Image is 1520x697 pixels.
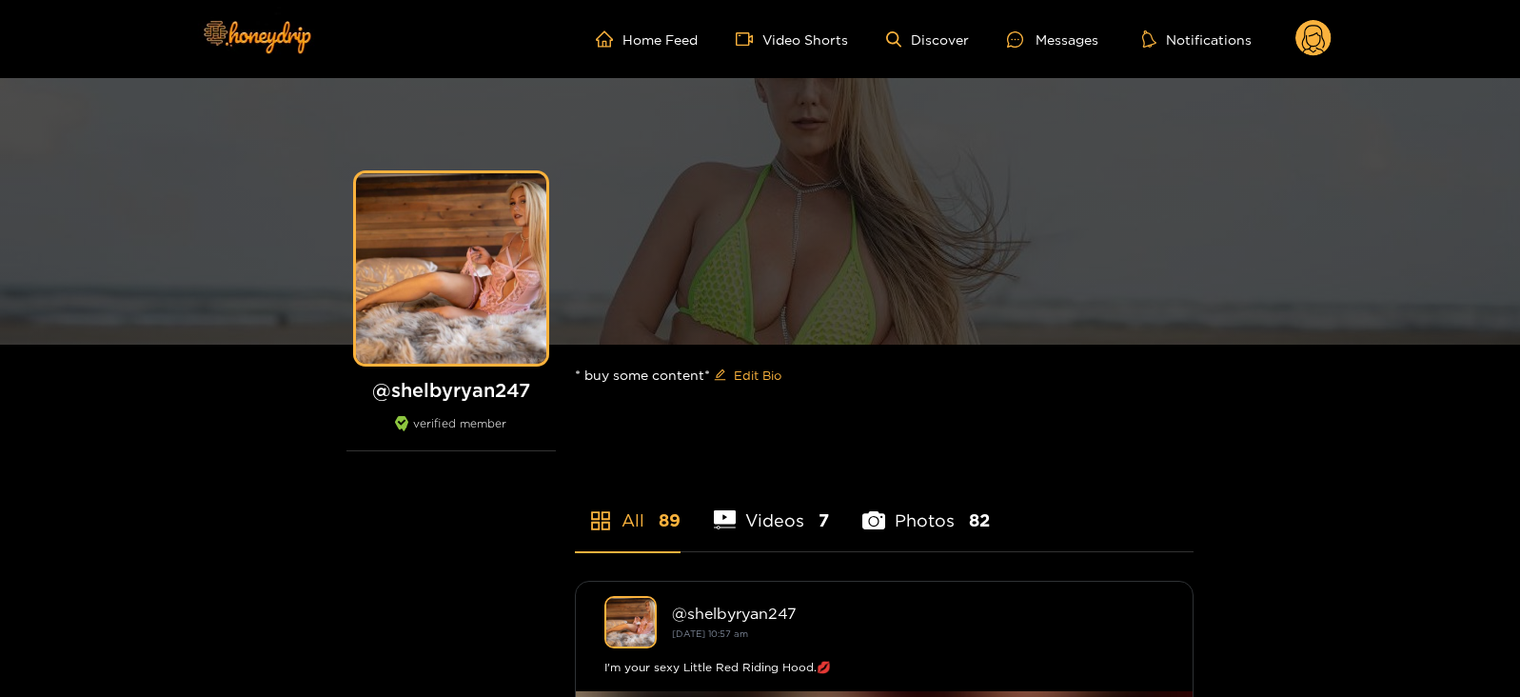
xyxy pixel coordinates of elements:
[604,658,1164,677] div: I'm your sexy Little Red Riding Hood.💋
[604,596,657,648] img: shelbyryan247
[819,508,829,532] span: 7
[736,30,762,48] span: video-camera
[714,466,830,551] li: Videos
[589,509,612,532] span: appstore
[734,366,781,385] span: Edit Bio
[886,31,969,48] a: Discover
[346,416,556,451] div: verified member
[862,466,990,551] li: Photos
[672,628,748,639] small: [DATE] 10:57 am
[969,508,990,532] span: 82
[1136,30,1257,49] button: Notifications
[714,368,726,383] span: edit
[710,360,785,390] button: editEdit Bio
[672,605,1164,622] div: @ shelbyryan247
[596,30,622,48] span: home
[575,466,681,551] li: All
[659,508,681,532] span: 89
[736,30,848,48] a: Video Shorts
[1007,29,1098,50] div: Messages
[596,30,698,48] a: Home Feed
[575,345,1194,406] div: * buy some content*
[346,378,556,402] h1: @ shelbyryan247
